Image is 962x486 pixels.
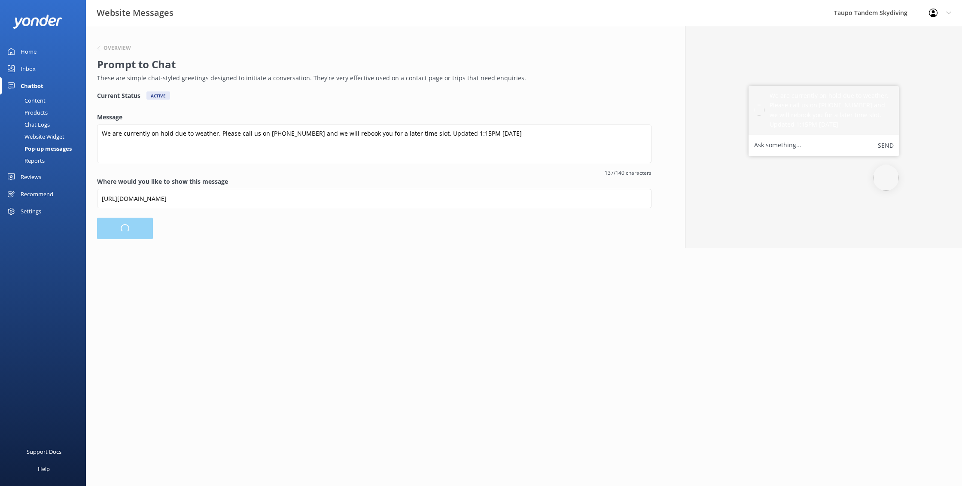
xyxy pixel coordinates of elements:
[5,106,48,118] div: Products
[104,46,131,51] h6: Overview
[5,131,86,143] a: Website Widget
[27,443,61,460] div: Support Docs
[878,140,894,151] button: Send
[97,177,651,186] label: Where would you like to show this message
[97,46,131,51] button: Overview
[5,94,46,106] div: Content
[5,94,86,106] a: Content
[21,185,53,203] div: Recommend
[754,140,801,151] label: Ask something...
[770,91,894,130] h5: We are currently on hold due to weather. Please call us on [PHONE_NUMBER] and we will rebook you ...
[97,73,647,83] p: These are simple chat-styled greetings designed to initiate a conversation. They're very effectiv...
[97,112,651,122] label: Message
[5,118,50,131] div: Chat Logs
[5,131,64,143] div: Website Widget
[146,91,170,100] div: Active
[97,56,647,73] h2: Prompt to Chat
[97,189,651,208] input: https://www.example.com/page
[5,118,86,131] a: Chat Logs
[97,91,140,100] h4: Current Status
[21,77,43,94] div: Chatbot
[38,460,50,477] div: Help
[13,15,62,29] img: yonder-white-logo.png
[21,43,37,60] div: Home
[97,169,651,177] span: 137/140 characters
[97,125,651,163] textarea: We are currently on hold due to weather. Please call us on [PHONE_NUMBER] and we will rebook you ...
[21,203,41,220] div: Settings
[5,155,86,167] a: Reports
[5,143,72,155] div: Pop-up messages
[21,168,41,185] div: Reviews
[97,6,174,20] h3: Website Messages
[5,155,45,167] div: Reports
[5,143,86,155] a: Pop-up messages
[21,60,36,77] div: Inbox
[5,106,86,118] a: Products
